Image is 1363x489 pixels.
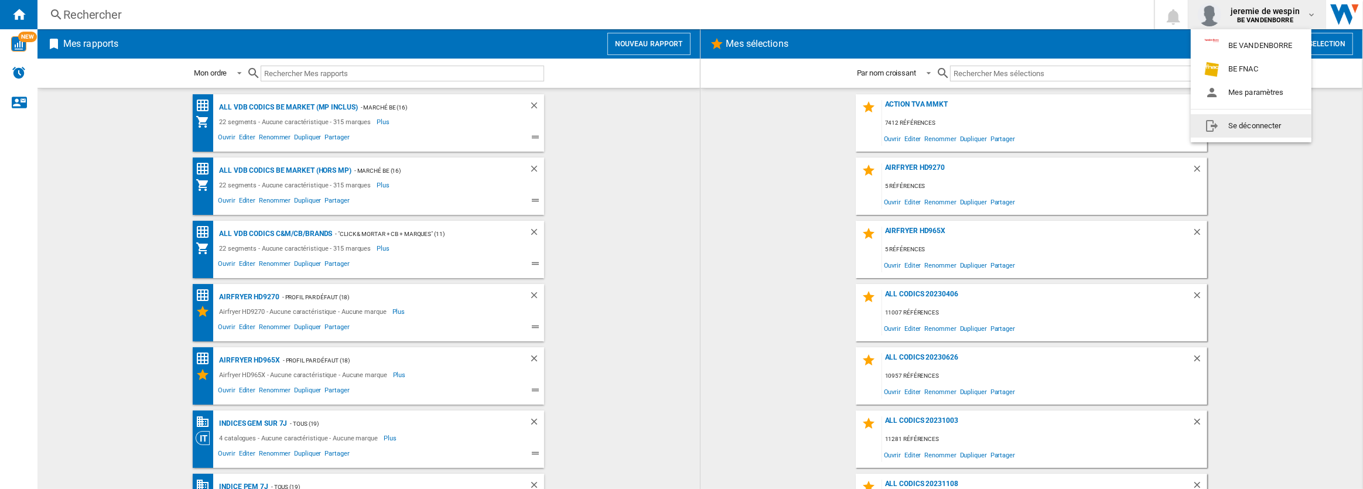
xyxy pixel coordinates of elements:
button: Se déconnecter [1191,114,1311,138]
button: Mes paramètres [1191,81,1311,104]
button: BE VANDENBORRE [1191,34,1311,57]
button: BE FNAC [1191,57,1311,81]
